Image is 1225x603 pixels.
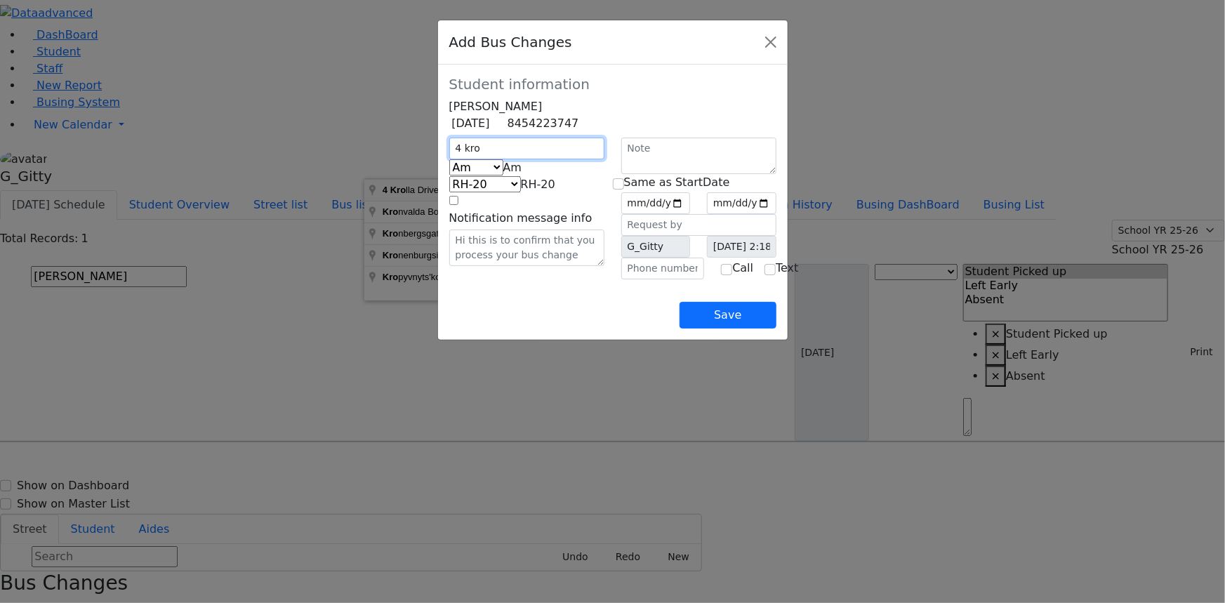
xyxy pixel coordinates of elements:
span: [PERSON_NAME] [449,100,543,113]
span: Am [503,161,522,174]
input: Created at [707,236,776,258]
h5: Add Bus Changes [449,32,572,53]
input: End date [707,192,776,214]
input: Start date [621,192,691,214]
label: Notification message info [449,210,592,227]
span: RH-20 [521,178,555,191]
input: Address [449,138,604,159]
input: Request by [621,214,776,236]
h5: Student information [449,76,776,93]
button: Close [760,31,782,53]
label: Same as StartDate [624,174,730,191]
span: 8454223747 [508,117,579,130]
input: Phone number [621,258,705,279]
input: Created by user [621,236,691,258]
span: [DATE] [452,117,490,130]
button: Save [680,302,776,329]
label: Text [776,260,798,277]
label: Call [732,260,753,277]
